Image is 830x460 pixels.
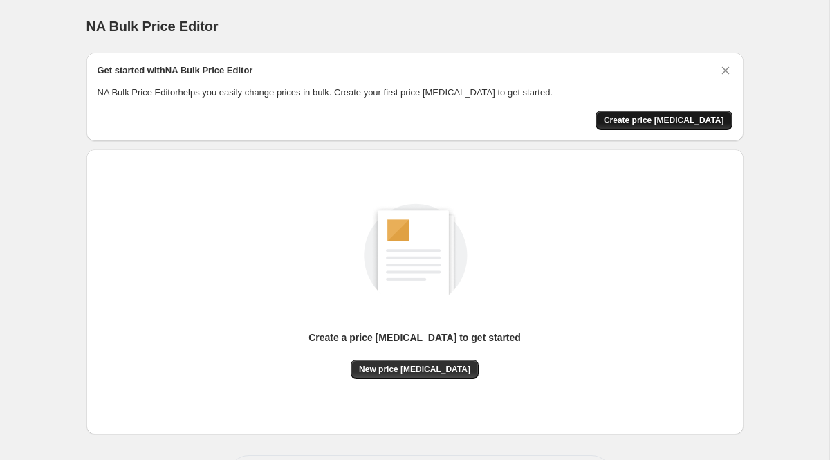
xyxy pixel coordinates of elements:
span: Create price [MEDICAL_DATA] [604,115,724,126]
button: Dismiss card [719,64,732,77]
button: New price [MEDICAL_DATA] [351,360,479,379]
span: NA Bulk Price Editor [86,19,219,34]
button: Create price change job [596,111,732,130]
p: NA Bulk Price Editor helps you easily change prices in bulk. Create your first price [MEDICAL_DAT... [98,86,732,100]
span: New price [MEDICAL_DATA] [359,364,470,375]
h2: Get started with NA Bulk Price Editor [98,64,253,77]
p: Create a price [MEDICAL_DATA] to get started [308,331,521,344]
